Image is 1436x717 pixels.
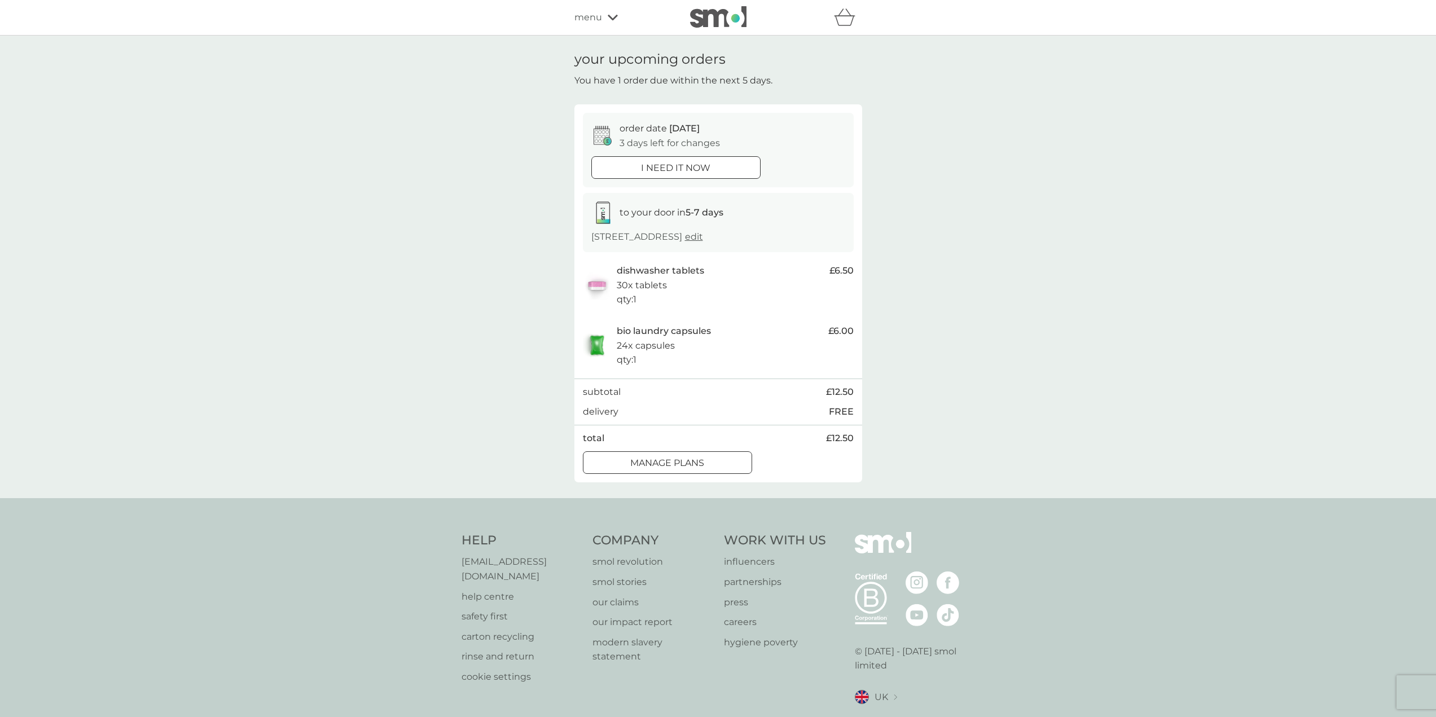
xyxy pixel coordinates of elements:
a: edit [685,231,703,242]
button: manage plans [583,451,752,474]
p: 24x capsules [617,338,675,353]
strong: 5-7 days [686,207,723,218]
p: order date [620,121,700,136]
a: hygiene poverty [724,635,826,650]
a: [EMAIL_ADDRESS][DOMAIN_NAME] [462,555,582,583]
img: select a new location [894,694,897,701]
a: cookie settings [462,670,582,684]
h4: Work With Us [724,532,826,549]
p: qty : 1 [617,353,636,367]
a: help centre [462,590,582,604]
p: bio laundry capsules [617,324,711,338]
span: menu [574,10,602,25]
a: influencers [724,555,826,569]
a: modern slavery statement [592,635,713,664]
img: smol [855,532,911,570]
div: basket [834,6,862,29]
a: smol revolution [592,555,713,569]
span: £12.50 [826,431,854,446]
p: © [DATE] - [DATE] smol limited [855,644,975,673]
h4: Help [462,532,582,549]
p: qty : 1 [617,292,636,307]
img: visit the smol Tiktok page [937,604,959,626]
h4: Company [592,532,713,549]
a: carton recycling [462,630,582,644]
p: manage plans [630,456,704,470]
p: [STREET_ADDRESS] [591,230,703,244]
p: i need it now [641,161,710,175]
p: You have 1 order due within the next 5 days. [574,73,772,88]
span: to your door in [620,207,723,218]
span: £6.00 [828,324,854,338]
a: safety first [462,609,582,624]
p: 30x tablets [617,278,667,293]
p: total [583,431,604,446]
img: UK flag [855,690,869,704]
button: i need it now [591,156,761,179]
img: visit the smol Youtube page [906,604,928,626]
a: rinse and return [462,649,582,664]
span: £12.50 [826,385,854,399]
a: partnerships [724,575,826,590]
p: dishwasher tablets [617,263,704,278]
a: smol stories [592,575,713,590]
a: our impact report [592,615,713,630]
span: [DATE] [669,123,700,134]
img: visit the smol Instagram page [906,571,928,594]
p: delivery [583,404,618,419]
a: our claims [592,595,713,610]
span: UK [875,690,888,705]
span: £6.50 [829,263,854,278]
p: FREE [829,404,854,419]
p: 3 days left for changes [620,136,720,151]
a: press [724,595,826,610]
a: careers [724,615,826,630]
img: visit the smol Facebook page [937,571,959,594]
p: subtotal [583,385,621,399]
img: smol [690,6,746,28]
h1: your upcoming orders [574,51,726,68]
